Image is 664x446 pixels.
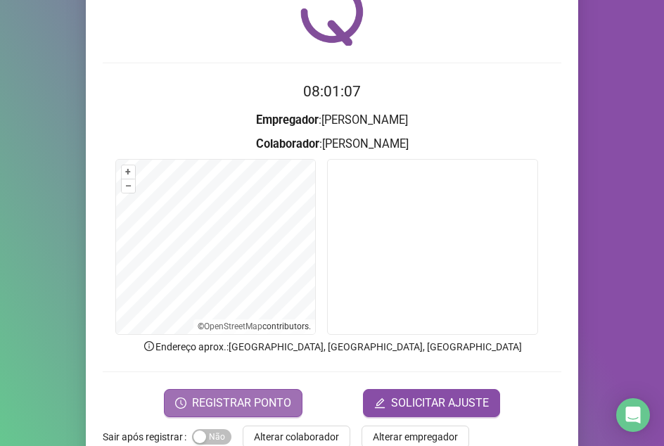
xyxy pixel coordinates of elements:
span: REGISTRAR PONTO [192,395,291,412]
strong: Empregador [256,113,319,127]
p: Endereço aprox. : [GEOGRAPHIC_DATA], [GEOGRAPHIC_DATA], [GEOGRAPHIC_DATA] [103,339,561,355]
time: 08:01:07 [303,83,361,100]
h3: : [PERSON_NAME] [103,111,561,129]
button: + [122,165,135,179]
span: Alterar empregador [373,429,458,445]
span: Alterar colaborador [254,429,339,445]
span: info-circle [143,340,155,352]
button: – [122,179,135,193]
span: SOLICITAR AJUSTE [391,395,489,412]
a: OpenStreetMap [204,321,262,331]
button: REGISTRAR PONTO [164,389,302,417]
h3: : [PERSON_NAME] [103,135,561,153]
span: edit [374,397,385,409]
span: clock-circle [175,397,186,409]
strong: Colaborador [256,137,319,151]
button: editSOLICITAR AJUSTE [363,389,500,417]
li: © contributors. [198,321,311,331]
div: Open Intercom Messenger [616,398,650,432]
